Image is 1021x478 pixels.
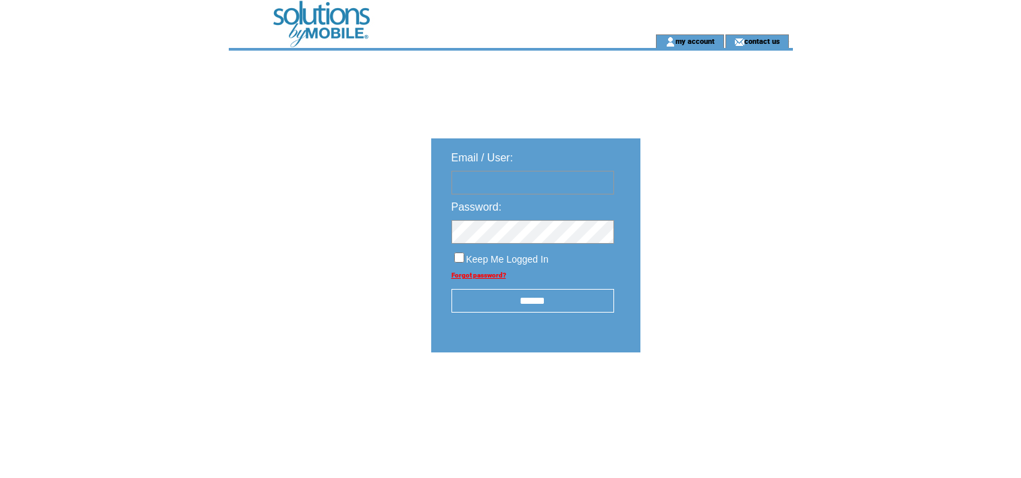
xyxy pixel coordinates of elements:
[451,201,502,213] span: Password:
[675,36,715,45] a: my account
[734,36,744,47] img: contact_us_icon.gif
[451,152,514,163] span: Email / User:
[680,386,747,403] img: transparent.png
[466,254,549,265] span: Keep Me Logged In
[744,36,780,45] a: contact us
[451,271,506,279] a: Forgot password?
[665,36,675,47] img: account_icon.gif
